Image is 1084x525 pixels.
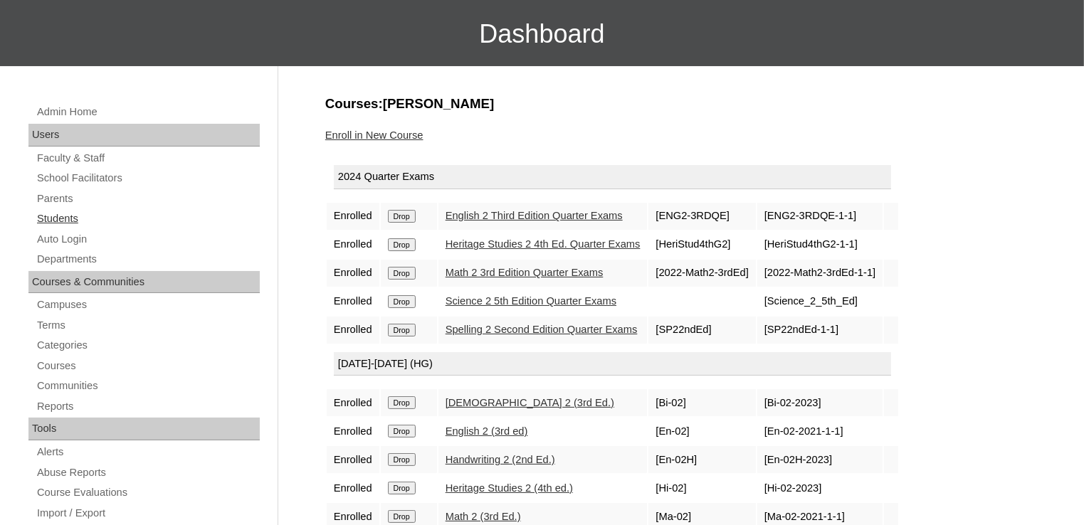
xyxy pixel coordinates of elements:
a: Abuse Reports [36,464,260,482]
a: Handwriting 2 (2nd Ed.) [446,454,555,465]
td: Enrolled [327,288,379,315]
a: Auto Login [36,230,260,248]
input: Drop [388,238,416,251]
td: [2022-Math2-3rdEd] [648,260,755,287]
input: Drop [388,482,416,494]
input: Drop [388,210,416,223]
td: Enrolled [327,317,379,344]
a: Spelling 2 Second Edition Quarter Exams [446,324,638,335]
td: [SP22ndEd] [648,317,755,344]
td: Enrolled [327,203,379,230]
h3: Courses:[PERSON_NAME] [325,95,1030,113]
input: Drop [388,267,416,280]
td: Enrolled [327,446,379,473]
a: Courses [36,357,260,375]
td: [Hi-02-2023] [757,474,883,502]
a: Heritage Studies 2 (4th ed.) [446,482,573,494]
h3: Dashboard [7,2,1077,66]
a: School Facilitators [36,169,260,187]
input: Drop [388,510,416,523]
td: [Bi-02] [648,389,755,416]
a: Reports [36,398,260,415]
td: Enrolled [327,231,379,258]
a: Campuses [36,296,260,314]
div: Users [28,124,260,147]
td: Enrolled [327,260,379,287]
a: Enroll in New Course [325,129,423,141]
td: [En-02-2021-1-1] [757,418,883,445]
a: Faculty & Staff [36,149,260,167]
a: Admin Home [36,103,260,121]
td: [Hi-02] [648,474,755,502]
a: Math 2 3rd Edition Quarter Exams [446,267,604,278]
div: Tools [28,418,260,440]
td: Enrolled [327,474,379,502]
input: Drop [388,425,416,437]
td: Enrolled [327,418,379,445]
div: 2024 Quarter Exams [334,165,891,189]
td: [En-02H-2023] [757,446,883,473]
a: Import / Export [36,504,260,522]
input: Drop [388,324,416,336]
div: [DATE]-[DATE] (HG) [334,352,891,376]
td: [En-02H] [648,446,755,473]
td: [En-02] [648,418,755,445]
a: Departments [36,250,260,268]
td: [SP22ndEd-1-1] [757,317,883,344]
td: Enrolled [327,389,379,416]
td: [HeriStud4thG2] [648,231,755,258]
td: [ENG2-3RDQE] [648,203,755,230]
a: [DEMOGRAPHIC_DATA] 2 (3rd Ed.) [446,397,614,408]
td: [ENG2-3RDQE-1-1] [757,203,883,230]
a: Math 2 (3rd Ed.) [446,511,521,522]
a: English 2 (3rd ed) [446,425,528,437]
a: Students [36,210,260,228]
td: [Science_2_5th_Ed] [757,288,883,315]
a: English 2 Third Edition Quarter Exams [446,210,623,221]
a: Heritage Studies 2 4th Ed. Quarter Exams [446,238,641,250]
a: Parents [36,190,260,208]
td: [HeriStud4thG2-1-1] [757,231,883,258]
input: Drop [388,453,416,466]
div: Courses & Communities [28,271,260,294]
a: Communities [36,377,260,395]
a: Alerts [36,443,260,461]
input: Drop [388,396,416,409]
td: [Bi-02-2023] [757,389,883,416]
td: [2022-Math2-3rdEd-1-1] [757,260,883,287]
a: Categories [36,336,260,354]
a: Terms [36,317,260,334]
a: Science 2 5th Edition Quarter Exams [446,295,616,307]
input: Drop [388,295,416,308]
a: Course Evaluations [36,484,260,502]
